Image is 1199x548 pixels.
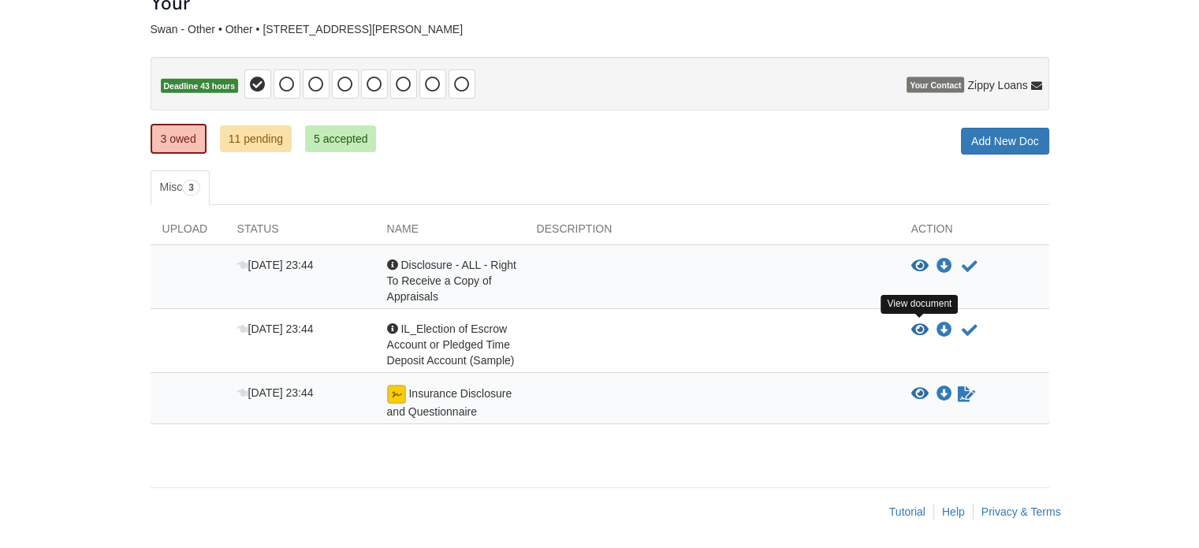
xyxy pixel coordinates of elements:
[899,221,1049,244] div: Action
[936,388,952,401] a: Download Insurance Disclosure and Questionnaire
[305,125,377,152] a: 5 accepted
[151,23,1049,36] div: Swan - Other • Other • [STREET_ADDRESS][PERSON_NAME]
[387,387,512,418] span: Insurance Disclosure and Questionnaire
[881,295,958,313] div: View document
[956,385,977,404] a: Waiting for your co-borrower to e-sign
[942,505,965,518] a: Help
[387,322,515,367] span: IL_Election of Escrow Account or Pledged Time Deposit Account (Sample)
[237,386,314,399] span: [DATE] 23:44
[960,321,979,340] button: Acknowledge receipt of document
[151,124,207,154] a: 3 owed
[151,170,210,205] a: Misc
[225,221,375,244] div: Status
[161,79,238,94] span: Deadline 43 hours
[911,386,929,402] button: View Insurance Disclosure and Questionnaire
[237,322,314,335] span: [DATE] 23:44
[936,324,952,337] a: Download IL_Election of Escrow Account or Pledged Time Deposit Account (Sample)
[525,221,899,244] div: Description
[967,77,1027,93] span: Zippy Loans
[907,77,964,93] span: Your Contact
[237,259,314,271] span: [DATE] 23:44
[387,385,406,404] img: esign icon
[961,128,1049,155] a: Add New Doc
[220,125,292,152] a: 11 pending
[911,259,929,274] button: View Disclosure - ALL - Right To Receive a Copy of Appraisals
[387,259,516,303] span: Disclosure - ALL - Right To Receive a Copy of Appraisals
[960,257,979,276] button: Acknowledge receipt of document
[151,221,225,244] div: Upload
[981,505,1061,518] a: Privacy & Terms
[375,221,525,244] div: Name
[889,505,925,518] a: Tutorial
[936,260,952,273] a: Download Disclosure - ALL - Right To Receive a Copy of Appraisals
[911,322,929,338] button: View IL_Election of Escrow Account or Pledged Time Deposit Account (Sample)
[182,180,200,196] span: 3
